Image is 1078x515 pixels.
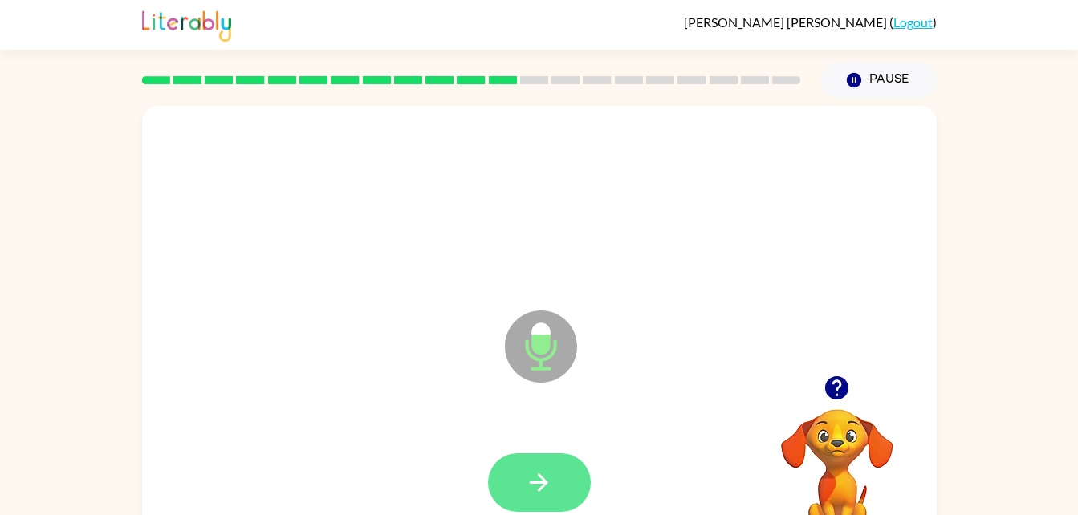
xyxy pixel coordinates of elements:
div: ( ) [684,14,937,30]
button: Pause [820,62,937,99]
a: Logout [893,14,933,30]
img: Literably [142,6,231,42]
span: [PERSON_NAME] [PERSON_NAME] [684,14,889,30]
